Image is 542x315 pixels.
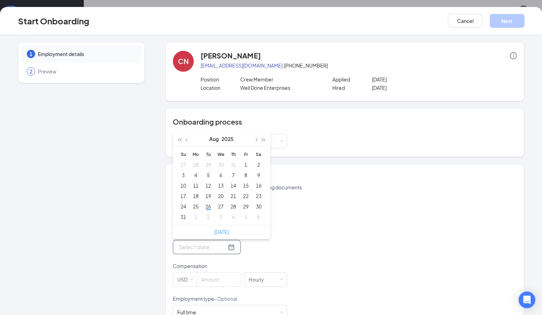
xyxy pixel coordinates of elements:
div: 8 [242,171,250,179]
p: Hired [332,84,372,91]
div: 20 [217,192,225,200]
div: 5 [204,171,212,179]
td: 2025-08-17 [177,191,189,201]
div: 6 [217,171,225,179]
div: 2 [254,160,262,169]
p: Position [201,76,240,83]
div: Open Intercom Messenger [518,291,535,308]
td: 2025-08-19 [202,191,215,201]
td: 2025-07-27 [177,159,189,170]
button: Cancel [448,14,483,28]
td: 2025-08-27 [215,201,227,212]
td: 2025-08-25 [189,201,202,212]
p: Employment type [173,295,287,302]
p: [DATE] [372,84,451,91]
div: 12 [204,181,212,190]
div: 27 [217,202,225,211]
span: Preview [38,68,135,75]
td: 2025-08-12 [202,180,215,191]
div: 13 [217,181,225,190]
button: Next [490,14,524,28]
th: Th [227,149,240,159]
div: 31 [229,160,237,169]
span: Employment details [38,50,135,57]
td: 2025-08-14 [227,180,240,191]
div: 28 [229,202,237,211]
td: 2025-08-09 [252,170,265,180]
td: 2025-08-20 [215,191,227,201]
div: 23 [254,192,262,200]
td: 2025-09-01 [189,212,202,222]
div: 19 [204,192,212,200]
p: · [PHONE_NUMBER] [201,62,517,69]
div: 5 [242,213,250,221]
th: Sa [252,149,265,159]
th: Tu [202,149,215,159]
p: Well Done Enterprises [240,84,319,91]
th: Su [177,149,189,159]
div: 1 [192,213,200,221]
p: Crew Member [240,76,319,83]
td: 2025-08-16 [252,180,265,191]
span: info-circle [510,52,517,59]
td: 2025-07-28 [189,159,202,170]
div: 3 [179,171,187,179]
td: 2025-08-13 [215,180,227,191]
div: 30 [217,160,225,169]
th: We [215,149,227,159]
a: [EMAIL_ADDRESS][DOMAIN_NAME] [201,62,282,69]
input: Amount [197,273,241,286]
td: 2025-08-21 [227,191,240,201]
div: 30 [254,202,262,211]
td: 2025-07-29 [202,159,215,170]
td: 2025-08-02 [252,159,265,170]
div: 25 [192,202,200,211]
span: - Optional [214,296,237,302]
td: 2025-08-22 [240,191,252,201]
td: 2025-09-03 [215,212,227,222]
td: 2025-08-10 [177,180,189,191]
div: CN [178,56,189,66]
div: 26 [204,202,212,211]
div: 7 [229,171,237,179]
td: 2025-08-07 [227,170,240,180]
div: 6 [254,213,262,221]
th: Mo [189,149,202,159]
div: 17 [179,192,187,200]
div: 16 [254,181,262,190]
div: 4 [229,213,237,221]
input: Select date [179,243,226,251]
div: 24 [179,202,187,211]
td: 2025-08-08 [240,170,252,180]
td: 2025-08-01 [240,159,252,170]
td: 2025-09-05 [240,212,252,222]
span: 1 [30,50,32,57]
td: 2025-08-06 [215,170,227,180]
div: 4 [192,171,200,179]
td: 2025-08-29 [240,201,252,212]
td: 2025-09-02 [202,212,215,222]
div: 29 [204,160,212,169]
p: [DATE] [372,76,451,83]
div: 3 [217,213,225,221]
div: 11 [192,181,200,190]
td: 2025-08-23 [252,191,265,201]
button: Aug [209,132,219,146]
td: 2025-09-04 [227,212,240,222]
a: [DATE] [214,229,229,235]
p: Compensation [173,262,287,269]
div: Hourly [249,273,268,286]
td: 2025-08-03 [177,170,189,180]
div: 29 [242,202,250,211]
h4: Employment details [173,173,517,182]
p: This information is used to create onboarding documents. [173,184,517,191]
div: 1 [242,160,250,169]
h3: Start Onboarding [18,15,89,27]
td: 2025-08-05 [202,170,215,180]
td: 2025-09-06 [252,212,265,222]
span: 2 [30,68,32,75]
p: Location [201,84,240,91]
td: 2025-08-04 [189,170,202,180]
td: 2025-08-30 [252,201,265,212]
td: 2025-08-15 [240,180,252,191]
